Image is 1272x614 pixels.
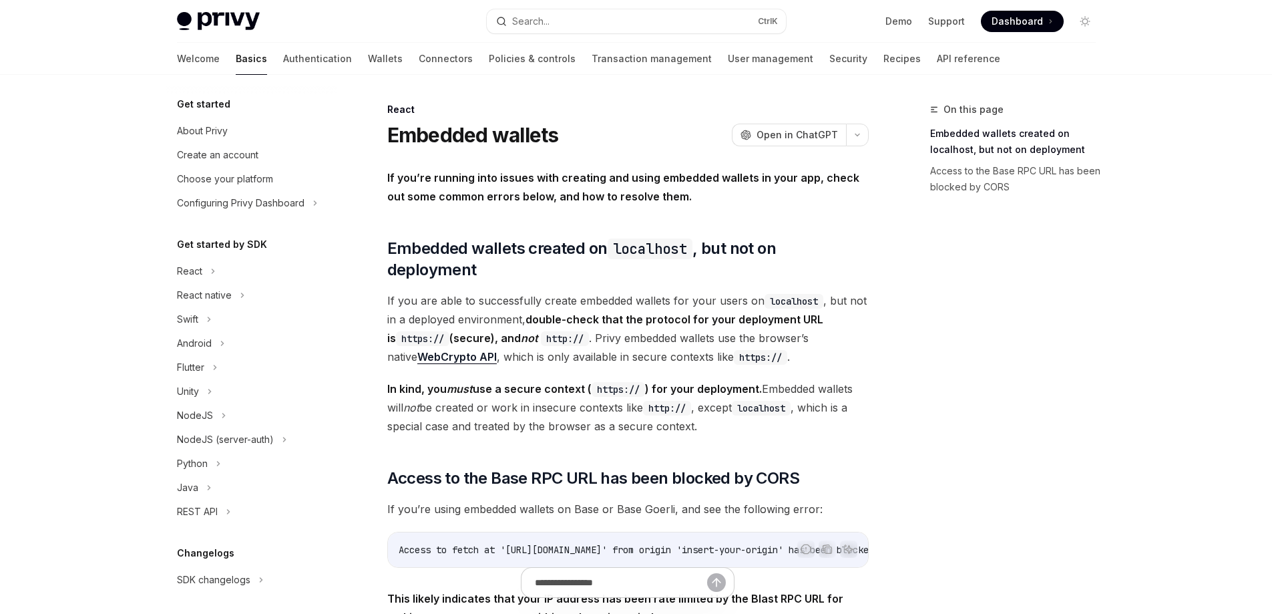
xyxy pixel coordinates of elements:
a: Choose your platform [166,167,337,191]
a: Dashboard [981,11,1064,32]
span: Access to the Base RPC URL has been blocked by CORS [387,468,799,489]
strong: double-check that the protocol for your deployment URL is (secure), and [387,313,823,345]
div: NodeJS (server-auth) [177,432,274,448]
div: Android [177,335,212,351]
a: Transaction management [592,43,712,75]
em: not [403,401,419,414]
a: Welcome [177,43,220,75]
a: Create an account [166,143,337,167]
button: Search...CtrlK [487,9,786,33]
div: React native [177,287,232,303]
span: On this page [943,102,1004,118]
a: Authentication [283,43,352,75]
a: Security [829,43,867,75]
div: Python [177,456,208,472]
a: Embedded wallets created on localhost, but not on deployment [930,123,1106,160]
h5: Changelogs [177,545,234,561]
h1: Embedded wallets [387,123,559,147]
a: About Privy [166,119,337,143]
div: SDK changelogs [177,572,250,588]
a: Demo [885,15,912,28]
span: If you are able to successfully create embedded wallets for your users on , but not in a deployed... [387,291,869,366]
div: Swift [177,311,198,327]
code: http:// [643,401,691,416]
code: https:// [396,331,449,346]
button: Report incorrect code [797,541,815,558]
h5: Get started by SDK [177,237,267,253]
code: localhost [765,294,823,309]
div: Java [177,480,198,496]
div: About Privy [177,123,228,139]
button: Send message [707,573,726,592]
a: Policies & controls [489,43,576,75]
span: Embedded wallets will be created or work in insecure contexts like , except , which is a special ... [387,379,869,436]
div: Choose your platform [177,171,273,187]
div: Flutter [177,359,204,375]
a: Recipes [883,43,921,75]
code: https:// [734,350,787,365]
span: Access to fetch at '[URL][DOMAIN_NAME]' from origin 'insert-your-origin' has been blocked by CORS... [399,544,970,556]
span: Embedded wallets created on , but not on deployment [387,238,869,281]
a: Support [928,15,965,28]
div: Unity [177,383,199,400]
a: Access to the Base RPC URL has been blocked by CORS [930,160,1106,198]
a: Basics [236,43,267,75]
div: REST API [177,504,218,520]
div: Create an account [177,147,258,163]
button: Ask AI [840,541,857,558]
button: Toggle dark mode [1074,11,1096,32]
code: http:// [541,331,589,346]
div: React [177,263,202,279]
span: Dashboard [992,15,1043,28]
div: React [387,103,869,116]
div: Configuring Privy Dashboard [177,195,304,211]
div: Search... [512,13,550,29]
code: localhost [608,239,693,259]
a: Wallets [368,43,403,75]
a: User management [728,43,813,75]
code: localhost [732,401,791,416]
a: API reference [937,43,1000,75]
em: not [521,331,538,345]
div: NodeJS [177,408,213,424]
a: WebCrypto API [417,350,497,364]
span: Ctrl K [758,16,778,27]
em: must [447,382,473,396]
img: light logo [177,12,260,31]
button: Open in ChatGPT [732,124,846,146]
h5: Get started [177,96,230,112]
button: Copy the contents from the code block [819,541,836,558]
span: Open in ChatGPT [757,128,838,142]
strong: In kind, you use a secure context ( ) for your deployment. [387,382,762,396]
strong: If you’re running into issues with creating and using embedded wallets in your app, check out som... [387,171,859,203]
span: If you’re using embedded wallets on Base or Base Goerli, and see the following error: [387,500,869,518]
a: Connectors [419,43,473,75]
code: https:// [592,382,645,397]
